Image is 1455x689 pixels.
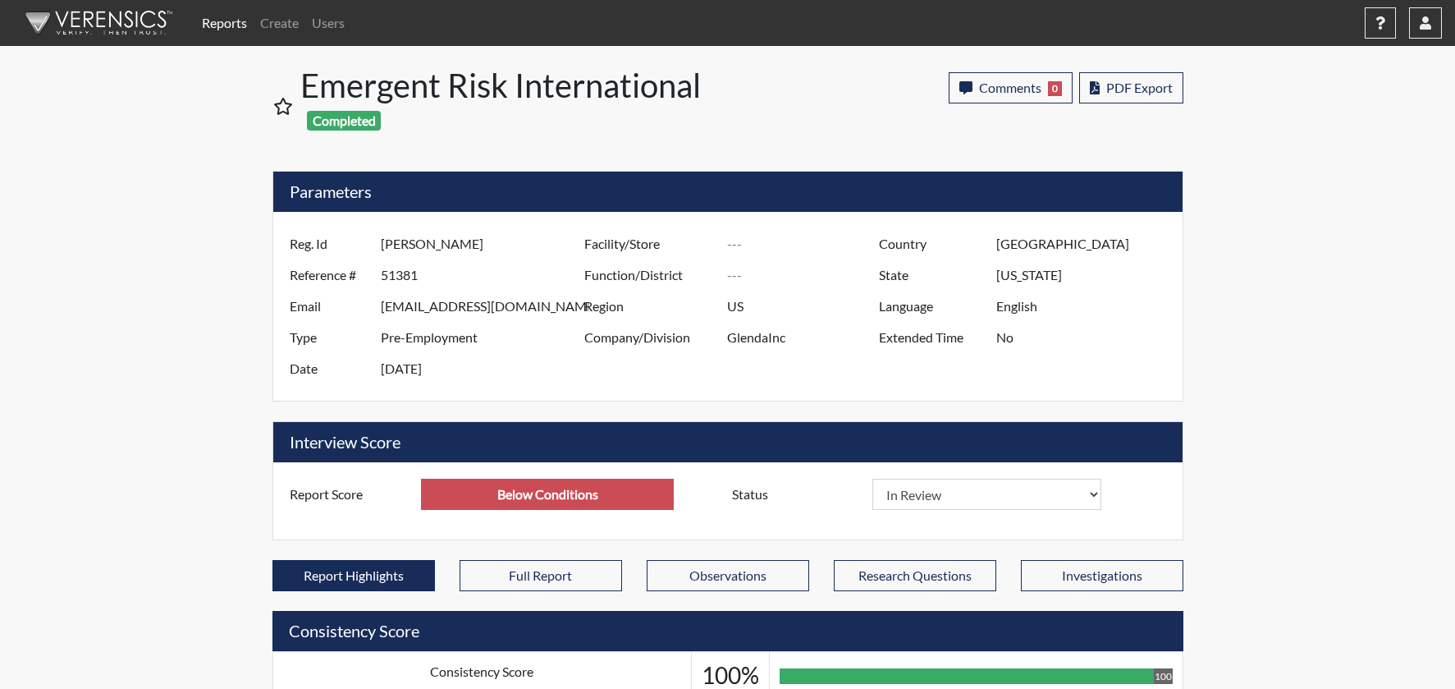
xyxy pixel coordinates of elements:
button: Research Questions [834,560,996,591]
label: Company/Division [572,322,728,353]
h1: Emergent Risk International [300,66,730,145]
input: --- [727,260,883,291]
label: Extended Time [867,322,996,353]
input: --- [996,260,1178,291]
span: Completed [307,111,381,131]
h5: Interview Score [273,422,1183,462]
div: 100 [1154,668,1173,684]
label: Reg. Id [277,228,381,260]
button: Comments0 [949,72,1073,103]
label: Email [277,291,381,322]
label: Reference # [277,260,381,291]
input: --- [727,291,883,322]
input: --- [996,228,1178,260]
a: Create [254,7,305,39]
button: Investigations [1021,560,1183,591]
input: --- [727,322,883,353]
div: Document a decision to hire or decline a candiate [720,479,1178,510]
input: --- [381,228,588,260]
input: --- [381,353,588,384]
span: Comments [979,80,1041,95]
a: Reports [195,7,254,39]
button: Report Highlights [272,560,435,591]
button: Observations [647,560,809,591]
label: Country [867,228,996,260]
a: Users [305,7,351,39]
label: Language [867,291,996,322]
label: Report Score [277,479,422,510]
label: Function/District [572,260,728,291]
h5: Parameters [273,172,1183,212]
input: --- [421,479,674,510]
h5: Consistency Score [272,611,1183,651]
input: --- [381,291,588,322]
label: Type [277,322,381,353]
button: PDF Export [1079,72,1183,103]
label: Region [572,291,728,322]
span: PDF Export [1106,80,1173,95]
span: 0 [1048,81,1062,96]
input: --- [727,228,883,260]
input: --- [381,260,588,291]
label: State [867,260,996,291]
input: --- [996,322,1178,353]
label: Status [720,479,872,510]
input: --- [381,322,588,353]
label: Date [277,353,381,384]
input: --- [996,291,1178,322]
button: Full Report [460,560,622,591]
label: Facility/Store [572,228,728,260]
